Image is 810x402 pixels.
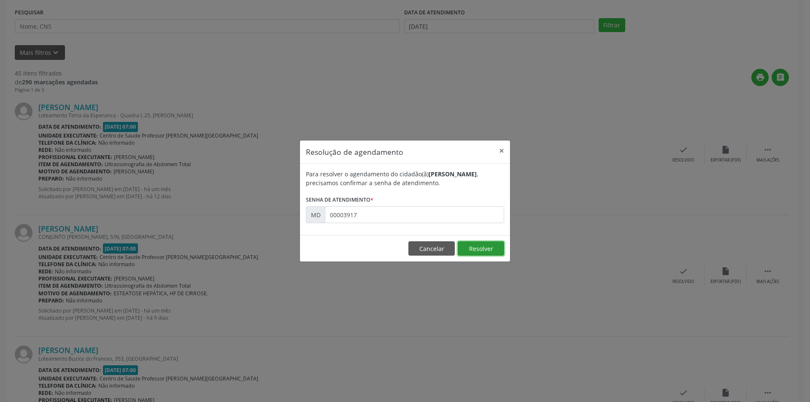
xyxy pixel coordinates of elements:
div: Para resolver o agendamento do cidadão(ã) , precisamos confirmar a senha de atendimento. [306,170,504,187]
button: Resolver [458,241,504,256]
b: [PERSON_NAME] [429,170,477,178]
button: Close [493,140,510,161]
div: MD [306,206,325,223]
label: Senha de atendimento [306,193,373,206]
h5: Resolução de agendamento [306,146,403,157]
button: Cancelar [408,241,455,256]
